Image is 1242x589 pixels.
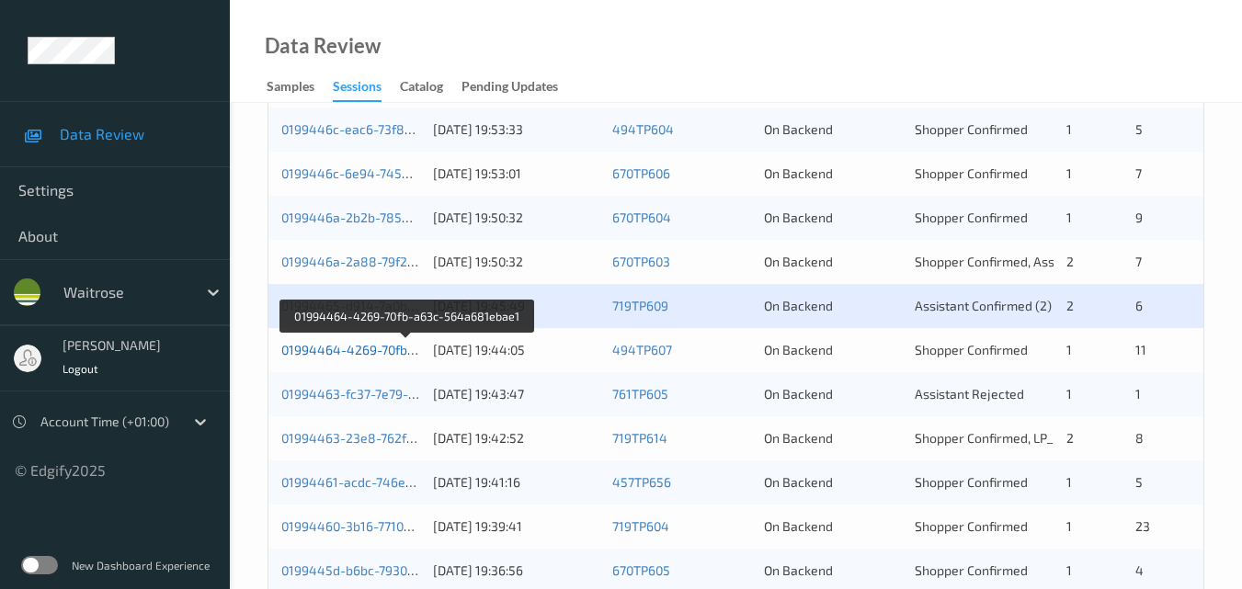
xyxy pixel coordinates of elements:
[764,209,903,227] div: On Backend
[1066,518,1072,534] span: 1
[281,518,525,534] a: 01994460-3b16-7710-b54c-14d615c865f1
[1066,298,1074,313] span: 2
[433,517,599,536] div: [DATE] 19:39:41
[915,474,1028,490] span: Shopper Confirmed
[1135,430,1144,446] span: 8
[281,474,534,490] a: 01994461-acdc-746e-8b29-e7c294aed47e
[915,562,1028,578] span: Shopper Confirmed
[433,473,599,492] div: [DATE] 19:41:16
[1135,562,1144,578] span: 4
[433,341,599,359] div: [DATE] 19:44:05
[1135,121,1143,137] span: 5
[612,386,668,402] a: 761TP605
[764,385,903,403] div: On Backend
[281,165,540,181] a: 0199446c-6e94-7458-bd90-ab80dabe1548
[1135,210,1143,225] span: 9
[612,562,670,578] a: 670TP605
[433,429,599,447] div: [DATE] 19:42:52
[915,210,1028,225] span: Shopper Confirmed
[1135,386,1141,402] span: 1
[281,562,534,578] a: 0199445d-b6bc-7930-872e-90b152282750
[281,121,531,137] a: 0199446c-eac6-73f8-b542-6ce08e72b7c2
[265,37,381,55] div: Data Review
[612,518,669,534] a: 719TP604
[1066,342,1072,357] span: 1
[267,74,333,100] a: Samples
[612,165,670,181] a: 670TP606
[1066,474,1072,490] span: 1
[1135,342,1146,357] span: 11
[915,342,1028,357] span: Shopper Confirmed
[1135,298,1143,313] span: 6
[915,121,1028,137] span: Shopper Confirmed
[333,74,400,102] a: Sessions
[400,77,443,100] div: Catalog
[281,386,533,402] a: 01994463-fc37-7e79-865d-40aea0205a4c
[433,561,599,580] div: [DATE] 19:36:56
[612,342,672,357] a: 494TP607
[281,254,530,269] a: 0199446a-2a88-79f2-bdf9-a93060c7946f
[281,342,533,357] a: 01994464-4269-70fb-a63c-564a681ebae1
[764,253,903,271] div: On Backend
[915,254,1151,269] span: Shopper Confirmed, Assistant Confirmed
[612,298,668,313] a: 719TP609
[461,77,558,100] div: Pending Updates
[764,429,903,447] div: On Backend
[612,430,667,446] a: 719TP614
[764,517,903,536] div: On Backend
[764,164,903,183] div: On Backend
[1066,165,1072,181] span: 1
[267,77,314,100] div: Samples
[1066,121,1072,137] span: 1
[433,297,599,315] div: [DATE] 19:45:49
[915,518,1028,534] span: Shopper Confirmed
[1135,254,1142,269] span: 7
[433,385,599,403] div: [DATE] 19:43:47
[1066,386,1072,402] span: 1
[433,253,599,271] div: [DATE] 19:50:32
[281,298,530,313] a: 01994465-d914-7a0b-b84a-46efd95b32ff
[400,74,461,100] a: Catalog
[915,430,1205,446] span: Shopper Confirmed, LP_MESSAGE_IGNORED_BUSY
[612,474,671,490] a: 457TP656
[764,341,903,359] div: On Backend
[1135,474,1143,490] span: 5
[1135,518,1150,534] span: 23
[433,209,599,227] div: [DATE] 19:50:32
[281,430,529,446] a: 01994463-23e8-762f-9f4b-913e66ced4f9
[612,210,671,225] a: 670TP604
[1066,210,1072,225] span: 1
[764,473,903,492] div: On Backend
[764,120,903,139] div: On Backend
[612,254,670,269] a: 670TP603
[915,298,1052,313] span: Assistant Confirmed (2)
[461,74,576,100] a: Pending Updates
[1066,562,1072,578] span: 1
[433,164,599,183] div: [DATE] 19:53:01
[764,297,903,315] div: On Backend
[333,77,382,102] div: Sessions
[915,165,1028,181] span: Shopper Confirmed
[1135,165,1142,181] span: 7
[915,386,1024,402] span: Assistant Rejected
[1066,430,1074,446] span: 2
[612,121,674,137] a: 494TP604
[764,561,903,580] div: On Backend
[433,120,599,139] div: [DATE] 19:53:33
[281,210,536,225] a: 0199446a-2b2b-785b-a007-80d813cc487a
[1066,254,1074,269] span: 2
